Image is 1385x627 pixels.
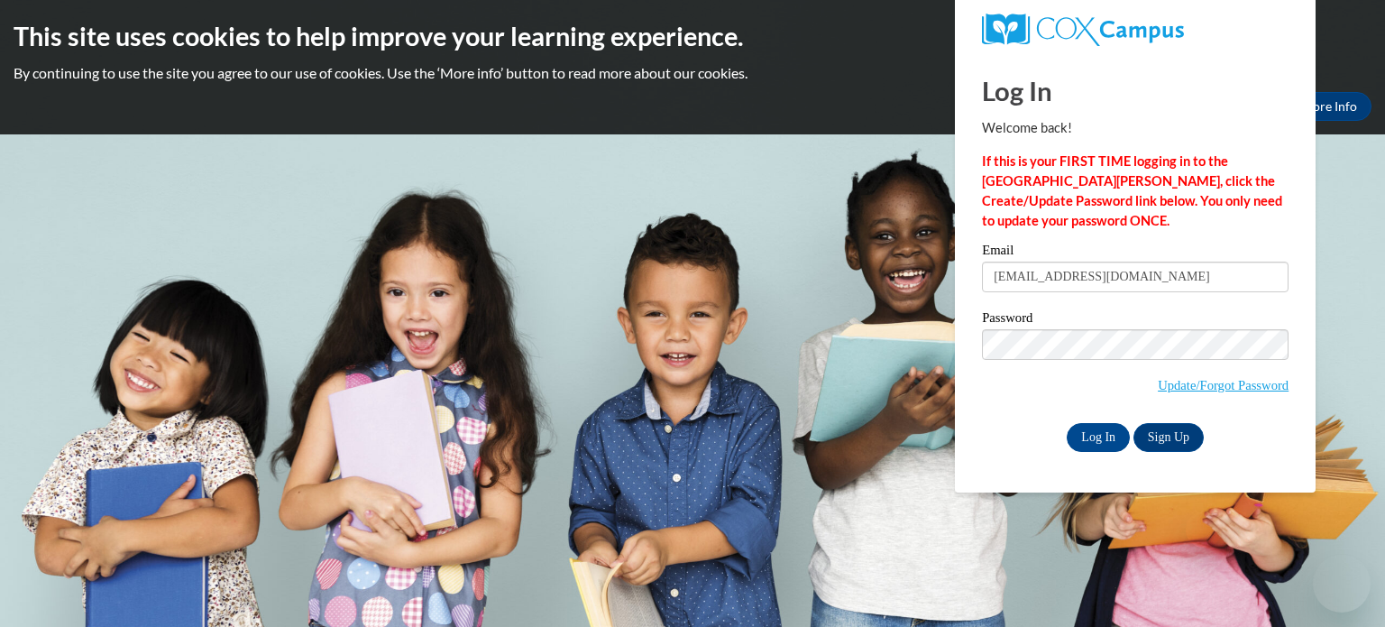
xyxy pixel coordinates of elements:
[982,72,1289,109] h1: Log In
[982,311,1289,329] label: Password
[1067,423,1130,452] input: Log In
[1158,378,1289,392] a: Update/Forgot Password
[1133,423,1204,452] a: Sign Up
[982,153,1282,228] strong: If this is your FIRST TIME logging in to the [GEOGRAPHIC_DATA][PERSON_NAME], click the Create/Upd...
[1186,512,1222,548] iframe: Close message
[14,63,1371,83] p: By continuing to use the site you agree to our use of cookies. Use the ‘More info’ button to read...
[982,14,1289,46] a: COX Campus
[982,118,1289,138] p: Welcome back!
[982,14,1184,46] img: COX Campus
[14,18,1371,54] h2: This site uses cookies to help improve your learning experience.
[1287,92,1371,121] a: More Info
[982,244,1289,262] label: Email
[1313,555,1371,613] iframe: Button to launch messaging window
